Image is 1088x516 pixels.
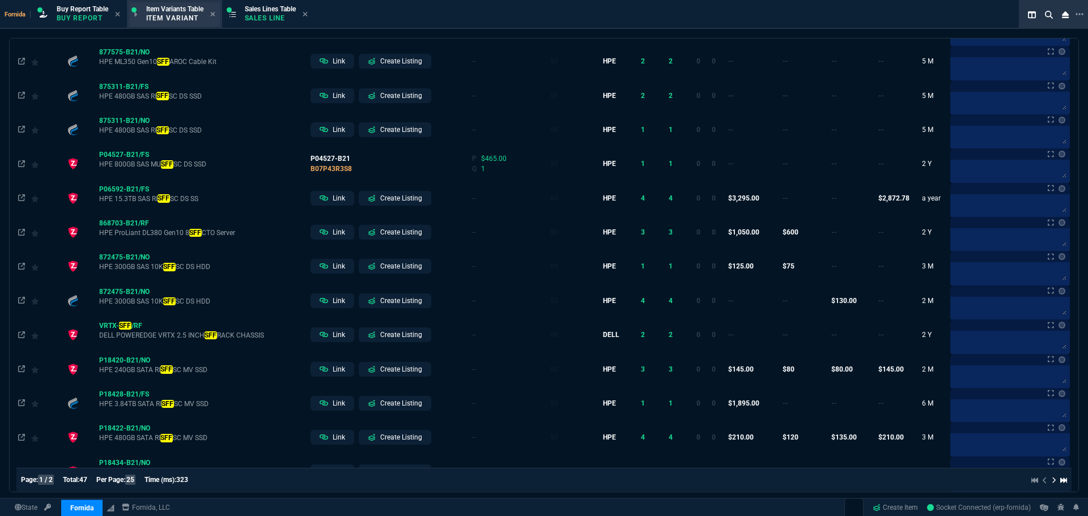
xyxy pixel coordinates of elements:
span: -- [783,468,788,476]
td: HPE ProLiant DL380 Gen10 8 SFF CTO Server [97,215,308,249]
span: -- [831,468,837,476]
span: $145.00 [728,365,754,373]
td: 0 [695,181,710,215]
span: HPE 3.84TB SATA RI SC MV SSD [99,399,307,408]
span: HPE [603,57,616,65]
a: Create Listing [359,54,431,69]
p: -- [472,467,547,477]
span: 3 [669,365,673,373]
mark: SFF [163,263,176,271]
span: P18428-B21/FS [99,390,149,398]
td: 0 [695,249,710,283]
span: HPE 240GB SATA RI SC MV SSD [99,365,307,374]
a: Create Listing [359,362,431,377]
span: 1 [641,160,645,168]
nx-icon: Open In Opposite Panel [18,57,25,65]
span: P18420-B21/NO [99,356,150,364]
mark: SFF [158,194,170,202]
span: $0 [550,468,558,476]
div: Add to Watchlist [31,258,63,274]
span: $465.00 [481,155,507,163]
td: 0 [695,454,710,488]
span: 872475-B21/NO [99,253,150,261]
a: Create Listing [359,430,431,445]
span: 4 [669,433,673,441]
span: HPE [603,297,616,305]
span: -- [783,160,788,168]
td: 5 M [920,113,948,147]
span: HPE [603,126,616,134]
span: HPE ML350 Gen10 AROC Cable Kit [99,57,307,66]
td: 0 [695,78,710,112]
span: -- [728,126,734,134]
span: -- [878,92,884,100]
span: 4 [641,433,645,441]
span: HPE [603,433,616,441]
span: HPE 15.3TB SAS RI SC DS SS [99,194,307,203]
span: 2 [641,331,645,339]
div: Add to Watchlist [31,361,63,377]
a: Link [311,327,354,342]
td: HPE 300GB SAS 10K SFF SC DS HDD [97,284,308,318]
td: 0 [695,420,710,454]
nx-icon: Open In Opposite Panel [18,92,25,100]
span: -- [728,297,734,305]
span: 1 [641,399,645,407]
span: -- [728,57,734,65]
span: 1 [641,126,645,134]
span: $210.00 [878,433,904,441]
td: HPE 3.84TB SATA RI SFF SC MV SSD [97,386,308,420]
div: Add to Watchlist [31,88,63,104]
td: 3 M [920,420,948,454]
span: -- [783,57,788,65]
span: $210.00 [728,433,754,441]
td: 6 M [920,386,948,420]
span: Total: [63,476,79,484]
div: Add to Watchlist [31,395,63,411]
nx-icon: Close Tab [115,10,120,19]
mark: SFF [163,297,176,305]
td: 0 [710,454,726,488]
span: 4 [641,194,645,202]
span: Per Page: [96,476,125,484]
td: 0 [710,181,726,215]
span: -- [831,331,837,339]
mark: SFF [119,322,131,330]
td: 3 M [920,249,948,283]
span: -- [878,57,884,65]
span: Sales Lines Table [245,5,296,13]
a: Global State [11,502,41,513]
span: 2 [641,92,645,100]
span: $130.00 [831,297,857,305]
div: Add to Watchlist [31,53,63,69]
td: 2 Y [920,318,948,352]
mark: SFF [156,126,169,134]
span: $135.00 [831,433,857,441]
span: $125.00 [728,262,754,270]
span: Q [472,165,477,173]
span: $0 [550,365,558,373]
td: HPE 480GB SAS RI SFF SC DS SSD [97,113,308,147]
span: -- [878,331,884,339]
a: Create Listing [359,191,431,206]
p: Item Variant [146,14,203,23]
nx-icon: Open In Opposite Panel [18,262,25,270]
span: -- [831,160,837,168]
td: HPE 15.3TB SAS RI SFF SC DS SS [97,181,308,215]
div: Add to Watchlist [31,122,63,138]
td: 20 H [920,454,948,488]
span: 1 / 2 [38,475,54,485]
span: 4 [669,194,673,202]
span: 875311-B21/FS [99,83,148,91]
span: -- [831,92,837,100]
a: Create Listing [359,464,431,479]
nx-icon: Open In Opposite Panel [18,126,25,134]
td: HPE 300GB SAS 10K SFF SC DS HDD [97,249,308,283]
span: $600 [783,228,798,236]
span: 877575-B21/NO [99,48,150,56]
p: -- [472,296,547,306]
span: 1 [641,262,645,270]
span: -- [878,399,884,407]
td: 2 M [920,352,948,386]
td: HPE 800GB SAS MU SFF SC DS SSD [97,147,308,181]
